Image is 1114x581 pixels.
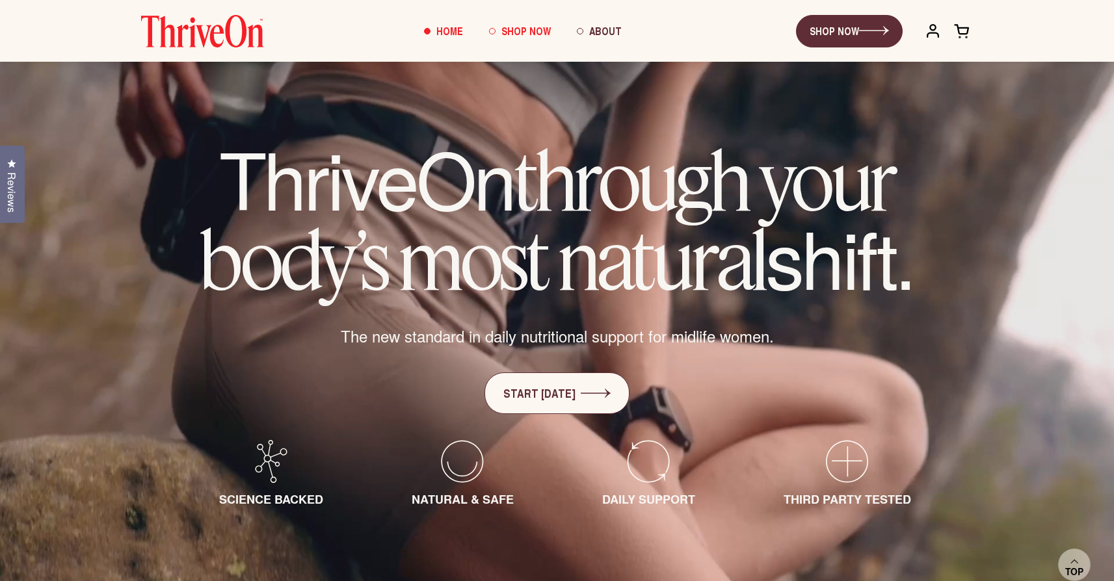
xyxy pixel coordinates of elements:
[602,491,695,508] span: DAILY SUPPORT
[200,132,895,310] em: through your body’s most natural
[796,15,903,47] a: SHOP NOW
[784,491,911,508] span: THIRD PARTY TESTED
[589,23,622,38] span: About
[167,140,948,299] h1: ThriveOn shift.
[411,14,476,49] a: Home
[484,372,630,414] a: START [DATE]
[219,491,323,508] span: SCIENCE BACKED
[476,14,564,49] a: Shop Now
[3,172,20,213] span: Reviews
[436,23,463,38] span: Home
[412,491,514,508] span: NATURAL & SAFE
[501,23,551,38] span: Shop Now
[341,325,774,347] span: The new standard in daily nutritional support for midlife women.
[1065,566,1083,578] span: Top
[564,14,635,49] a: About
